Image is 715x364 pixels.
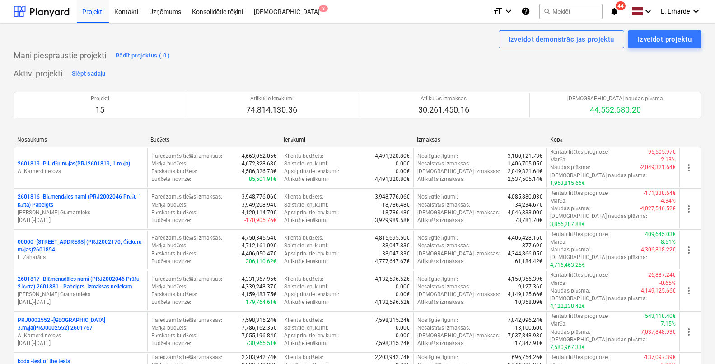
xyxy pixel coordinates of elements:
[550,328,590,336] p: Naudas plūsma :
[550,172,647,180] p: [DEMOGRAPHIC_DATA] naudas plūsma :
[417,234,458,242] p: Noslēgtie līgumi :
[151,258,191,265] p: Budžeta novirze :
[670,321,715,364] iframe: Chat Widget
[417,217,465,224] p: Atlikušās izmaksas :
[151,317,222,324] p: Paredzamās tiešās izmaksas :
[150,137,276,143] div: Budžets
[567,95,663,103] p: [DEMOGRAPHIC_DATA] naudas plūsma
[417,332,500,340] p: [DEMOGRAPHIC_DATA] izmaksas :
[242,324,276,332] p: 7,786,162.35€
[246,258,276,265] p: 306,110.62€
[72,69,106,79] div: Slēpt sadaļu
[550,221,585,228] p: 3,856,207.88€
[18,275,144,307] div: 2601817 -Blūmenadāles nami (PRJ2002046 Prūšu 2 kārta) 2601881 - Pabeigts. Izmaksas neliekam.[PERS...
[550,271,608,279] p: Rentabilitātes prognoze :
[396,291,410,298] p: 0.00€
[512,354,542,361] p: 696,754.26€
[659,156,676,164] p: -2.13%
[661,238,676,246] p: 8.51%
[246,340,276,347] p: 730,965.51€
[249,175,276,183] p: 85,501.91€
[647,148,676,156] p: -95,505.97€
[18,217,144,224] p: [DATE] - [DATE]
[417,275,458,283] p: Noslēgtie līgumi :
[375,340,410,347] p: 7,598,315.24€
[543,8,551,15] span: search
[518,283,542,291] p: 9,127.36€
[242,234,276,242] p: 4,750,345.54€
[242,152,276,160] p: 4,663,052.05€
[375,152,410,160] p: 4,491,320.80€
[375,258,410,265] p: 4,777,647.67€
[550,261,585,269] p: 4,716,463.25€
[550,287,590,295] p: Naudas plūsma :
[242,209,276,217] p: 4,120,114.70€
[396,324,410,332] p: 0.00€
[18,168,144,175] p: A. Kamerdinerovs
[18,160,130,168] p: 2601819 - Pīlādžu mājas(PRJ2601819, 1.māja)
[18,160,144,175] div: 2601819 -Pīlādžu mājas(PRJ2601819, 1.māja)A. Kamerdinerovs
[644,354,676,361] p: -137,097.39€
[550,279,566,287] p: Marža :
[683,203,694,214] span: more_vert
[284,152,323,160] p: Klienta budžets :
[242,354,276,361] p: 2,203,942.74€
[151,217,191,224] p: Budžeta novirze :
[508,234,542,242] p: 4,406,428.16€
[508,175,542,183] p: 2,537,505.14€
[515,217,542,224] p: 73,781.70€
[242,283,276,291] p: 4,339,248.37€
[18,291,144,298] p: [PERSON_NAME] Grāmatnieks
[550,137,676,143] div: Kopā
[91,104,109,115] p: 15
[417,298,465,306] p: Atlikušās izmaksas :
[508,250,542,258] p: 4,344,866.05€
[151,168,197,175] p: Pārskatīts budžets :
[616,1,626,10] span: 44
[18,340,144,347] p: [DATE] - [DATE]
[509,33,614,45] div: Izveidot demonstrācijas projektu
[640,246,676,254] p: -4,306,818.22€
[508,160,542,168] p: 1,406,705.05€
[417,291,500,298] p: [DEMOGRAPHIC_DATA] izmaksas :
[515,201,542,209] p: 34,234.67€
[645,312,676,320] p: 543,118.40€
[661,320,676,328] p: 7.15%
[418,104,469,115] p: 30,261,450.16
[515,340,542,347] p: 17,347.91€
[417,354,458,361] p: Noslēgtie līgumi :
[284,168,339,175] p: Apstiprinātie ienākumi :
[647,271,676,279] p: -26,887.24€
[375,354,410,361] p: 2,203,942.74€
[550,246,590,254] p: Naudas plūsma :
[382,201,410,209] p: 18,786.48€
[638,33,692,45] div: Izveidot projektu
[18,193,144,224] div: 2601816 -Blūmendāles nami (PRJ2002046 Prūšu 1 kārta) Pabeigts[PERSON_NAME] Grāmatnieks[DATE]-[DATE]
[508,193,542,201] p: 4,085,880.03€
[18,317,144,348] div: PRJ0002552 -[GEOGRAPHIC_DATA] 3.māja(PRJ0002552) 2601767A. Kamerdinerovs[DATE]-[DATE]
[567,104,663,115] p: 44,552,680.20
[284,250,339,258] p: Apstiprinātie ienākumi :
[550,205,590,213] p: Naudas plūsma :
[521,242,542,250] p: -377.69€
[375,234,410,242] p: 4,815,695.50€
[396,332,410,340] p: 0.00€
[151,250,197,258] p: Pārskatīts budžets :
[550,303,585,310] p: 4,122,238.42€
[661,8,690,15] span: L. Erharde
[375,275,410,283] p: 4,132,596.52€
[503,6,514,17] i: keyboard_arrow_down
[284,242,328,250] p: Saistītie ienākumi :
[284,298,329,306] p: Atlikušie ienākumi :
[417,152,458,160] p: Noslēgtie līgumi :
[151,234,222,242] p: Paredzamās tiešās izmaksas :
[284,175,329,183] p: Atlikušie ienākumi :
[242,275,276,283] p: 4,331,367.95€
[417,201,471,209] p: Nesaistītās izmaksas :
[640,287,676,295] p: -4,149,125.66€
[319,5,328,12] span: 3
[284,209,339,217] p: Apstiprinātie ienākumi :
[640,328,676,336] p: -7,037,848.93€
[151,291,197,298] p: Pārskatīts budžets :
